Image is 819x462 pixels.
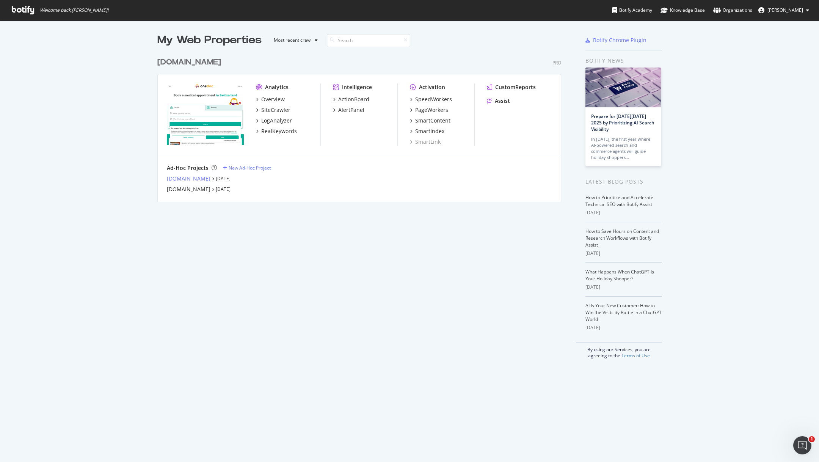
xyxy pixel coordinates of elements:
[621,352,650,359] a: Terms of Use
[585,228,659,248] a: How to Save Hours on Content and Research Workflows with Botify Assist
[591,113,654,132] a: Prepare for [DATE][DATE] 2025 by Prioritizing AI Search Visibility
[585,269,654,282] a: What Happens When ChatGPT Is Your Holiday Shopper?
[585,302,662,322] a: AI Is Your New Customer: How to Win the Visibility Battle in a ChatGPT World
[261,127,297,135] div: RealKeywords
[585,36,646,44] a: Botify Chrome Plugin
[410,138,441,146] a: SmartLink
[410,127,444,135] a: SmartIndex
[223,165,271,171] a: New Ad-Hoc Project
[487,97,510,105] a: Assist
[261,96,285,103] div: Overview
[752,4,815,16] button: [PERSON_NAME]
[333,106,364,114] a: AlertPanel
[256,127,297,135] a: RealKeywords
[793,436,811,454] iframe: Intercom live chat
[495,83,536,91] div: CustomReports
[487,83,536,91] a: CustomReports
[415,96,452,103] div: SpeedWorkers
[167,164,209,172] div: Ad-Hoc Projects
[410,96,452,103] a: SpeedWorkers
[157,57,221,68] div: [DOMAIN_NAME]
[585,250,662,257] div: [DATE]
[612,6,652,14] div: Botify Academy
[585,284,662,291] div: [DATE]
[809,436,815,442] span: 1
[261,106,290,114] div: SiteCrawler
[495,97,510,105] div: Assist
[415,127,444,135] div: SmartIndex
[256,96,285,103] a: Overview
[415,117,450,124] div: SmartContent
[585,324,662,331] div: [DATE]
[585,194,653,207] a: How to Prioritize and Accelerate Technical SEO with Botify Assist
[552,60,561,66] div: Pro
[40,7,108,13] span: Welcome back, [PERSON_NAME] !
[585,57,662,65] div: Botify news
[216,186,231,192] a: [DATE]
[585,68,661,107] img: Prepare for Black Friday 2025 by Prioritizing AI Search Visibility
[593,36,646,44] div: Botify Chrome Plugin
[585,209,662,216] div: [DATE]
[661,6,705,14] div: Knowledge Base
[157,48,567,202] div: grid
[256,106,290,114] a: SiteCrawler
[415,106,448,114] div: PageWorkers
[410,106,448,114] a: PageWorkers
[585,178,662,186] div: Latest Blog Posts
[157,33,262,48] div: My Web Properties
[767,7,803,13] span: Alexie Barthélemy
[268,34,321,46] button: Most recent crawl
[216,175,231,182] a: [DATE]
[576,343,662,359] div: By using our Services, you are agreeing to the
[333,96,369,103] a: ActionBoard
[274,38,312,42] div: Most recent crawl
[167,175,210,182] a: [DOMAIN_NAME]
[327,34,410,47] input: Search
[713,6,752,14] div: Organizations
[342,83,372,91] div: Intelligence
[591,136,656,160] div: In [DATE], the first year where AI-powered search and commerce agents will guide holiday shoppers…
[167,83,244,145] img: onedoc.ch
[167,185,210,193] a: [DOMAIN_NAME]
[265,83,289,91] div: Analytics
[157,57,224,68] a: [DOMAIN_NAME]
[229,165,271,171] div: New Ad-Hoc Project
[256,117,292,124] a: LogAnalyzer
[338,96,369,103] div: ActionBoard
[410,117,450,124] a: SmartContent
[338,106,364,114] div: AlertPanel
[261,117,292,124] div: LogAnalyzer
[419,83,445,91] div: Activation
